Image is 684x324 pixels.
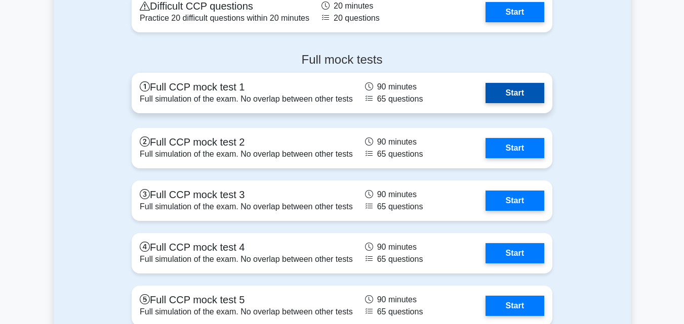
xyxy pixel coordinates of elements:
[486,296,544,316] a: Start
[486,243,544,263] a: Start
[486,2,544,22] a: Start
[486,83,544,103] a: Start
[132,53,552,67] h4: Full mock tests
[486,191,544,211] a: Start
[486,138,544,158] a: Start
